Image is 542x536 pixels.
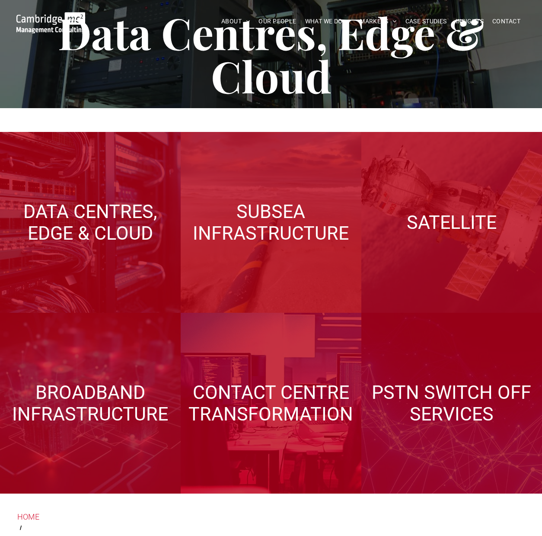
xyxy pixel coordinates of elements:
[361,132,542,313] a: A large mall with arched glass roof
[217,15,255,28] a: ABOUT
[301,15,356,28] a: WHAT WE DO
[17,511,525,523] a: HOME
[401,15,451,28] a: CASE STUDIES
[361,313,542,494] a: Digital Infrastructure | Do You Have a PSTN Switch Off Migration Plan
[181,313,361,494] a: Digital Infrastructure | Contact Centre Transformation & Customer Satisfaction
[451,15,488,28] a: INSIGHTS
[16,12,85,33] img: Go to Homepage
[488,15,525,28] a: CONTACT
[254,15,300,28] a: OUR PEOPLE
[58,3,484,104] span: Data Centres, Edge & Cloud
[355,15,401,28] a: MARKETS
[16,13,85,22] a: Your Business Transformed | Cambridge Management Consulting
[181,132,361,313] a: Digital Infrastructure | Subsea Infrastructure | Cambridge Management Consulting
